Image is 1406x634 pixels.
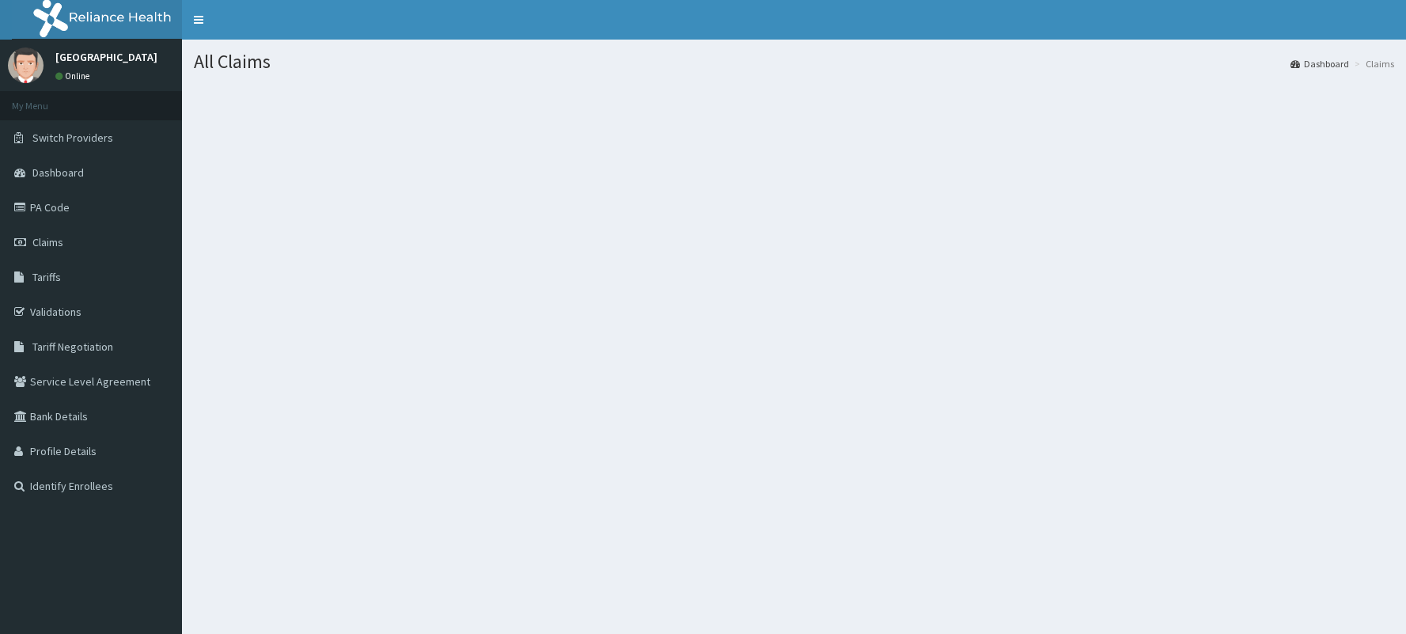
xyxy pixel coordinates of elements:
[55,51,157,63] p: [GEOGRAPHIC_DATA]
[32,235,63,249] span: Claims
[1290,57,1349,70] a: Dashboard
[32,340,113,354] span: Tariff Negotiation
[1351,57,1394,70] li: Claims
[32,270,61,284] span: Tariffs
[32,165,84,180] span: Dashboard
[8,47,44,83] img: User Image
[55,70,93,82] a: Online
[32,131,113,145] span: Switch Providers
[194,51,1394,72] h1: All Claims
